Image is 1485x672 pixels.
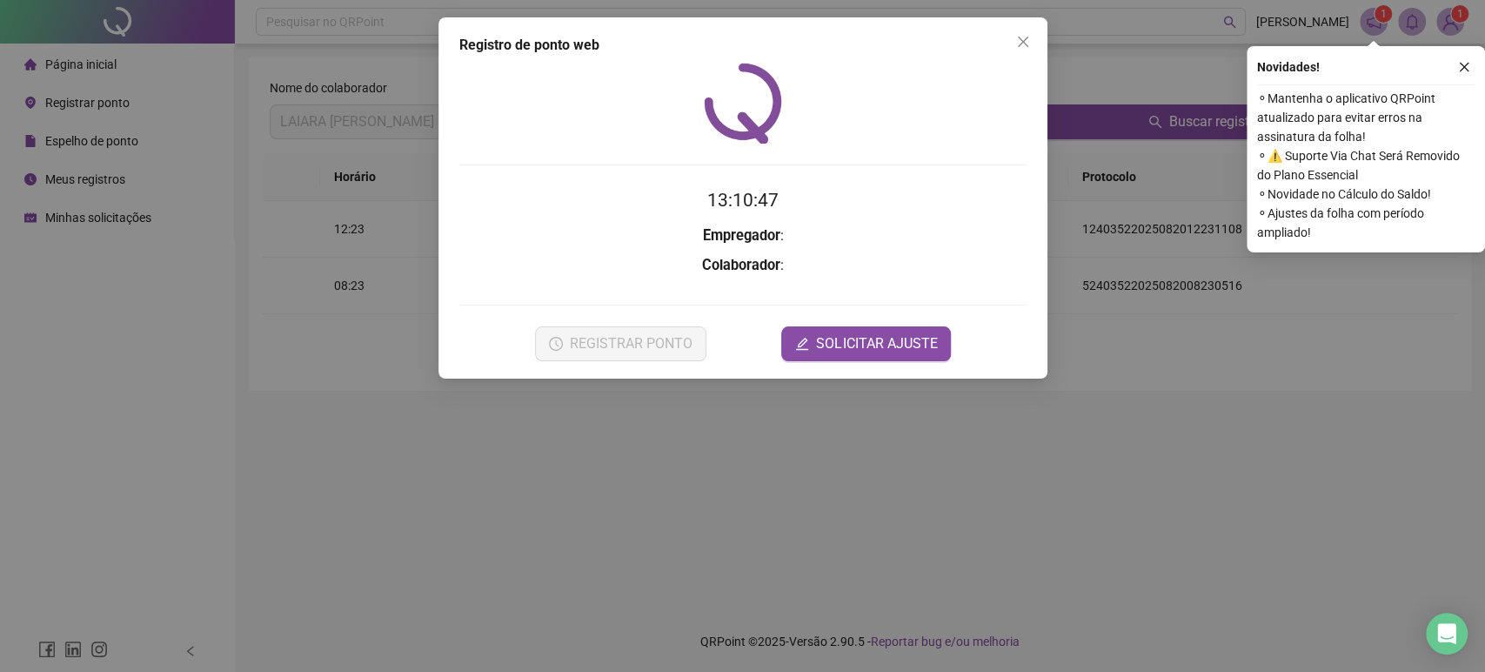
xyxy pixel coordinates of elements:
span: close [1016,35,1030,49]
span: SOLICITAR AJUSTE [816,333,937,354]
h3: : [459,254,1027,277]
strong: Colaborador [702,257,780,273]
h3: : [459,225,1027,247]
div: Registro de ponto web [459,35,1027,56]
span: Novidades ! [1257,57,1320,77]
span: close [1458,61,1470,73]
button: Close [1009,28,1037,56]
strong: Empregador [702,227,779,244]
div: Open Intercom Messenger [1426,613,1468,655]
button: editSOLICITAR AJUSTE [781,326,951,361]
img: QRPoint [704,63,782,144]
span: edit [795,337,809,351]
span: ⚬ Mantenha o aplicativo QRPoint atualizado para evitar erros na assinatura da folha! [1257,89,1475,146]
span: ⚬ ⚠️ Suporte Via Chat Será Removido do Plano Essencial [1257,146,1475,185]
span: ⚬ Novidade no Cálculo do Saldo! [1257,185,1475,204]
time: 13:10:47 [707,190,779,211]
button: REGISTRAR PONTO [534,326,706,361]
span: ⚬ Ajustes da folha com período ampliado! [1257,204,1475,242]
